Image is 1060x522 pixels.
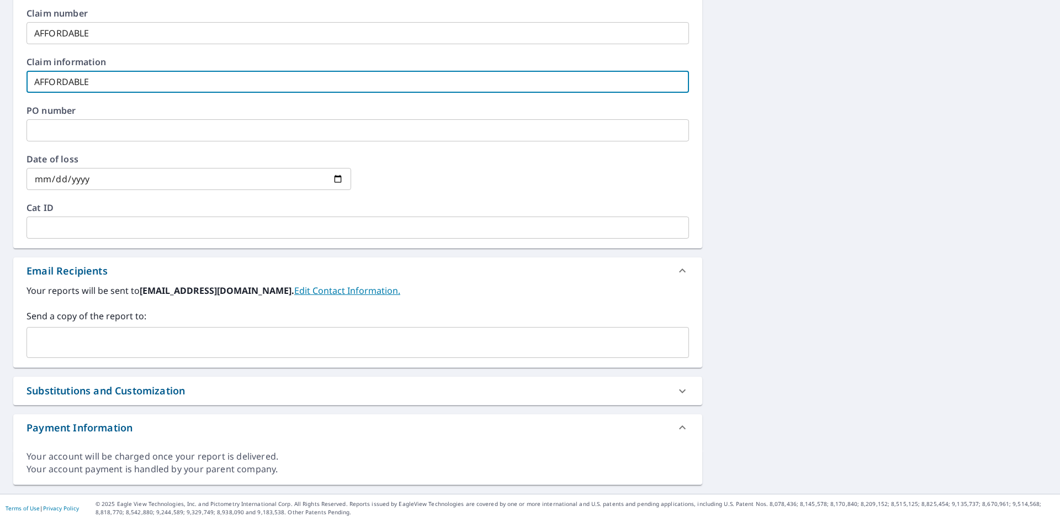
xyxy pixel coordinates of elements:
div: Email Recipients [26,263,108,278]
a: Privacy Policy [43,504,79,512]
label: Date of loss [26,155,351,164]
p: © 2025 Eagle View Technologies, Inc. and Pictometry International Corp. All Rights Reserved. Repo... [96,500,1054,516]
label: Claim information [26,57,689,66]
div: Substitutions and Customization [26,383,185,398]
p: | [6,505,79,512]
div: Your account will be charged once your report is delivered. [26,450,689,463]
label: Your reports will be sent to [26,284,689,297]
label: Cat ID [26,203,689,212]
div: Payment Information [26,420,132,435]
div: Your account payment is handled by your parent company. [26,463,689,476]
label: Claim number [26,9,689,18]
label: PO number [26,106,689,115]
div: Payment Information [13,414,702,441]
div: Email Recipients [13,257,702,284]
div: Substitutions and Customization [13,377,702,405]
a: EditContactInfo [294,284,400,297]
a: Terms of Use [6,504,40,512]
label: Send a copy of the report to: [26,309,689,323]
b: [EMAIL_ADDRESS][DOMAIN_NAME]. [140,284,294,297]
